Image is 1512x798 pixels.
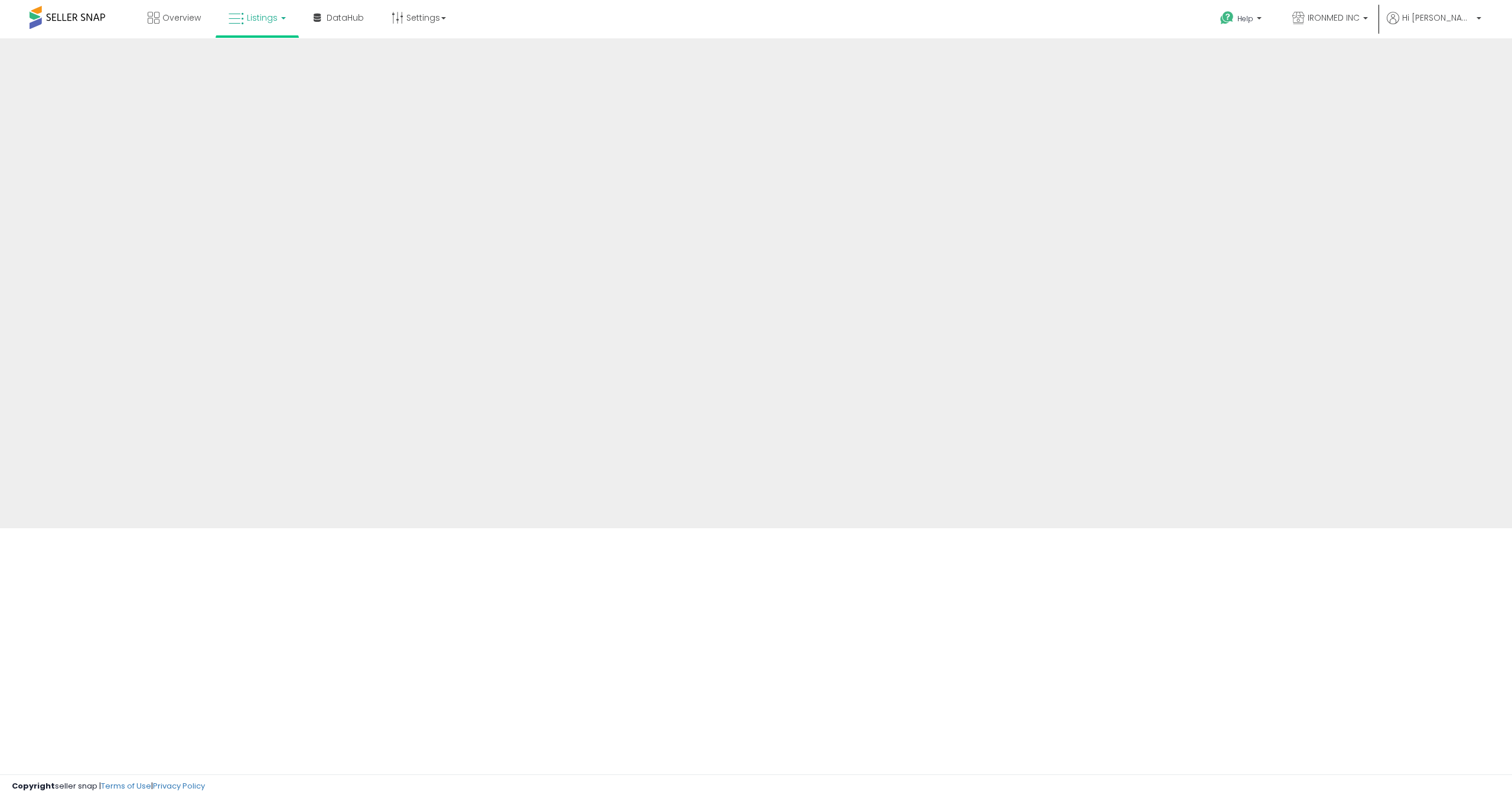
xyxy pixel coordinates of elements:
a: Hi [PERSON_NAME] [1387,12,1481,38]
span: IRONMED INC [1308,12,1360,24]
span: Help [1237,14,1253,24]
span: Overview [162,12,201,24]
i: Get Help [1220,11,1234,25]
a: Help [1211,2,1273,38]
span: Hi [PERSON_NAME] [1402,12,1473,24]
span: DataHub [327,12,364,24]
span: Listings [247,12,278,24]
